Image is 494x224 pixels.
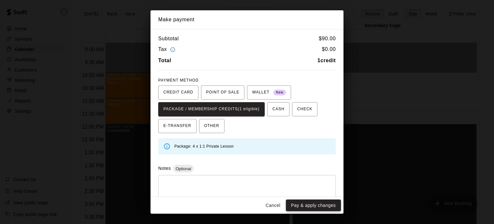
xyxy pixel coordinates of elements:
[267,102,289,116] button: CASH
[158,85,198,100] button: CREDIT CARD
[158,119,197,133] button: E-TRANSFER
[174,144,234,149] span: Package: 4 x 1:1 Private Lesson
[201,85,244,100] button: POINT OF SALE
[286,200,341,211] button: Pay & apply changes
[158,166,171,171] label: Notes
[292,102,317,116] button: CHECK
[263,200,283,211] button: Cancel
[199,119,224,133] button: OTHER
[317,58,336,63] b: 1 credit
[272,104,284,114] span: CASH
[158,58,171,63] b: Total
[252,87,286,98] span: WALLET
[273,88,286,97] span: New
[319,34,336,43] h6: $ 90.00
[158,78,198,83] span: PAYMENT METHOD
[163,87,193,98] span: CREDIT CARD
[163,121,191,131] span: E-TRANSFER
[204,121,219,131] span: OTHER
[206,87,239,98] span: POINT OF SALE
[173,166,194,171] span: Optional
[247,85,291,100] button: WALLET New
[322,45,336,54] h6: $ 0.00
[163,104,260,114] span: PACKAGE / MEMBERSHIP CREDITS (1 eligible)
[151,10,343,29] h2: Make payment
[158,102,265,116] button: PACKAGE / MEMBERSHIP CREDITS(1 eligible)
[297,104,312,114] span: CHECK
[158,45,177,54] h6: Tax
[158,34,179,43] h6: Subtotal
